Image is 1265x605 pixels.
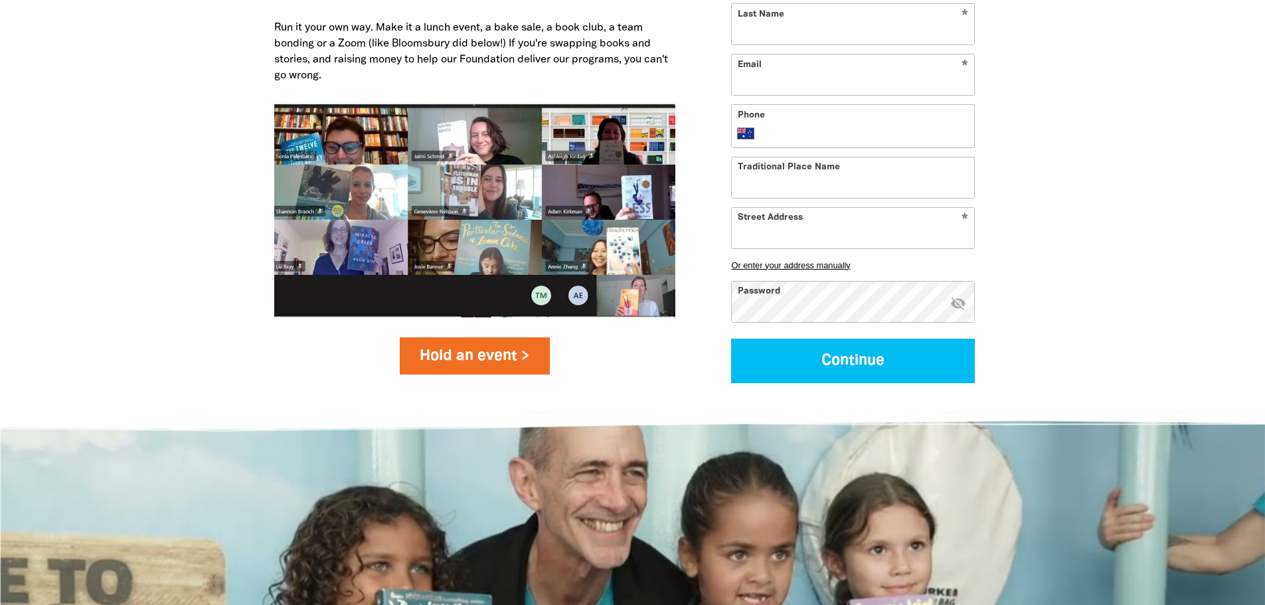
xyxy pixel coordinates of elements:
[274,20,676,84] p: Run it your own way. Make it a lunch event, a bake sale, a book club, a team bonding or a Zoom (l...
[731,260,975,270] button: Or enter your address manually
[950,295,966,311] i: Hide password
[400,337,550,375] a: Hold an event >
[731,339,975,383] button: Continue
[950,295,966,313] button: visibility_off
